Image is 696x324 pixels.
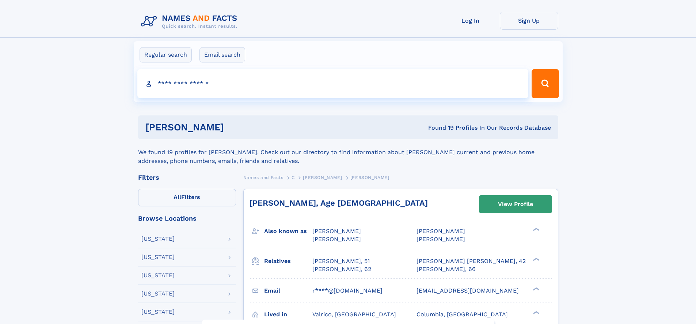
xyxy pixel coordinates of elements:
[531,310,540,315] div: ❯
[303,175,342,180] span: [PERSON_NAME]
[417,311,508,318] span: Columbia, [GEOGRAPHIC_DATA]
[145,123,326,132] h1: [PERSON_NAME]
[417,287,519,294] span: [EMAIL_ADDRESS][DOMAIN_NAME]
[292,173,295,182] a: C
[138,189,236,206] label: Filters
[498,196,533,213] div: View Profile
[531,286,540,291] div: ❯
[141,291,175,297] div: [US_STATE]
[312,236,361,243] span: [PERSON_NAME]
[264,285,312,297] h3: Email
[243,173,284,182] a: Names and Facts
[531,227,540,232] div: ❯
[350,175,389,180] span: [PERSON_NAME]
[532,69,559,98] button: Search Button
[264,308,312,321] h3: Lived in
[500,12,558,30] a: Sign Up
[441,12,500,30] a: Log In
[303,173,342,182] a: [PERSON_NAME]
[199,47,245,62] label: Email search
[417,257,526,265] a: [PERSON_NAME] [PERSON_NAME], 42
[312,311,396,318] span: Valrico, [GEOGRAPHIC_DATA]
[312,257,370,265] a: [PERSON_NAME], 51
[250,198,428,207] a: [PERSON_NAME], Age [DEMOGRAPHIC_DATA]
[138,139,558,165] div: We found 19 profiles for [PERSON_NAME]. Check out our directory to find information about [PERSON...
[141,309,175,315] div: [US_STATE]
[141,254,175,260] div: [US_STATE]
[138,174,236,181] div: Filters
[417,228,465,235] span: [PERSON_NAME]
[138,12,243,31] img: Logo Names and Facts
[326,124,551,132] div: Found 19 Profiles In Our Records Database
[138,215,236,222] div: Browse Locations
[531,257,540,262] div: ❯
[312,265,371,273] a: [PERSON_NAME], 62
[141,236,175,242] div: [US_STATE]
[264,225,312,237] h3: Also known as
[417,265,476,273] a: [PERSON_NAME], 66
[137,69,529,98] input: search input
[174,194,181,201] span: All
[312,228,361,235] span: [PERSON_NAME]
[417,236,465,243] span: [PERSON_NAME]
[141,272,175,278] div: [US_STATE]
[264,255,312,267] h3: Relatives
[292,175,295,180] span: C
[479,195,552,213] a: View Profile
[140,47,192,62] label: Regular search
